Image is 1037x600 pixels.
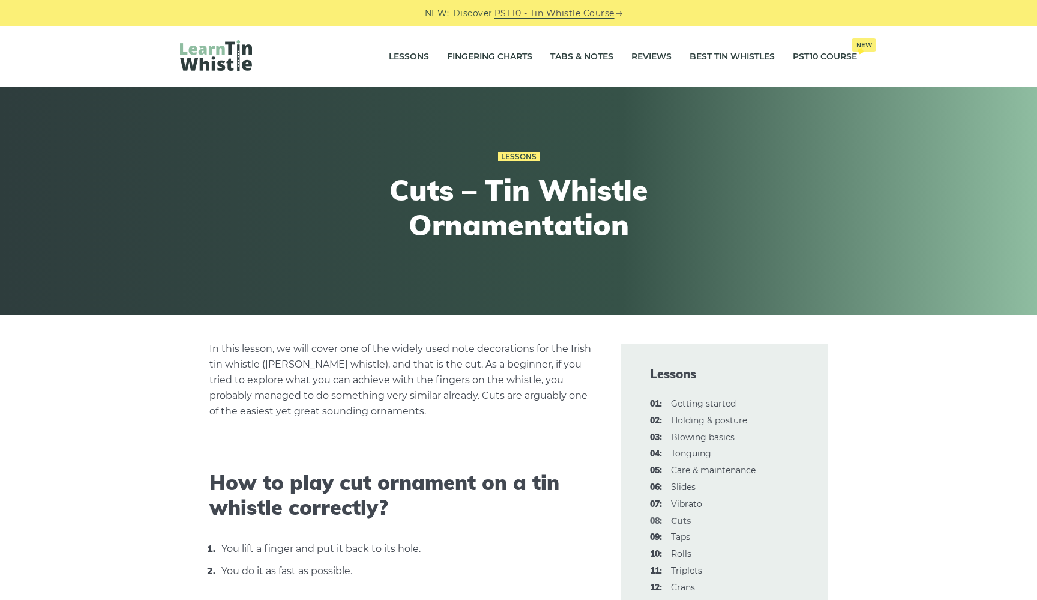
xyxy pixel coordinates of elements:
h2: How to play cut ornament on a tin whistle correctly? [209,471,592,520]
a: 10:Rolls [671,548,691,559]
span: 09: [650,530,662,545]
span: 04: [650,447,662,461]
img: LearnTinWhistle.com [180,40,252,71]
span: 05: [650,464,662,478]
a: 03:Blowing basics [671,432,735,443]
span: 11: [650,564,662,578]
a: Reviews [631,42,672,72]
a: 05:Care & maintenance [671,465,756,476]
span: 10: [650,547,662,562]
a: 09:Taps [671,532,690,542]
a: 07:Vibrato [671,498,702,509]
span: 01: [650,397,662,411]
a: 02:Holding & posture [671,415,747,426]
h1: Cuts – Tin Whistle Ornamentation [298,173,739,242]
a: PST10 CourseNew [793,42,857,72]
a: Lessons [389,42,429,72]
span: Lessons [650,366,799,383]
a: 06:Slides [671,482,696,492]
a: Lessons [498,152,540,162]
span: 02: [650,414,662,428]
span: 12: [650,581,662,595]
p: In this lesson, we will cover one of the widely used note decorations for the Irish tin whistle (... [209,341,592,419]
span: New [852,38,876,52]
li: You do it as fast as possible. [218,563,592,579]
a: Fingering Charts [447,42,532,72]
li: You lift a finger and put it back to its hole. [218,541,592,557]
strong: Cuts [671,515,691,526]
span: 06: [650,480,662,495]
span: 07: [650,497,662,512]
a: Tabs & Notes [550,42,613,72]
a: Best Tin Whistles [690,42,775,72]
a: 11:Triplets [671,565,702,576]
span: 03: [650,431,662,445]
span: 08: [650,514,662,529]
a: 12:Crans [671,582,695,593]
a: 04:Tonguing [671,448,711,459]
a: 01:Getting started [671,398,736,409]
